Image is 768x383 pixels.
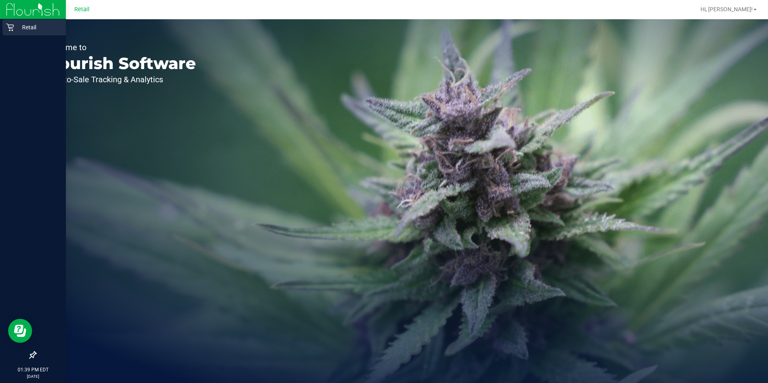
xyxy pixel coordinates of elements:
iframe: Resource center [8,319,32,343]
p: Welcome to [43,43,196,51]
p: [DATE] [4,373,62,379]
inline-svg: Retail [6,23,14,31]
p: 01:39 PM EDT [4,366,62,373]
p: Retail [14,22,62,32]
span: Retail [74,6,90,13]
p: Flourish Software [43,55,196,71]
span: Hi, [PERSON_NAME]! [701,6,753,12]
p: Seed-to-Sale Tracking & Analytics [43,75,196,84]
